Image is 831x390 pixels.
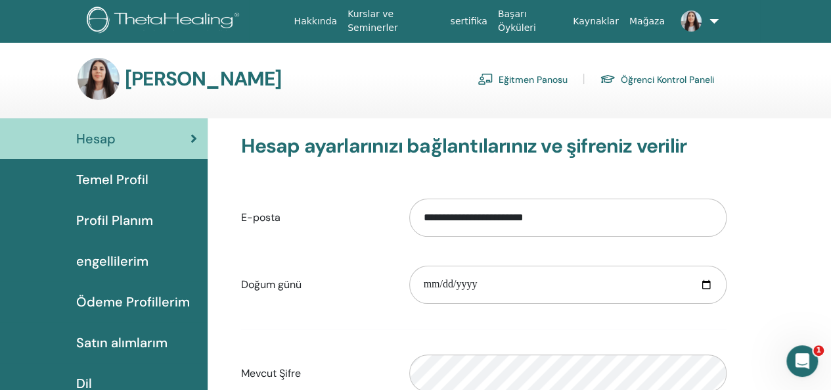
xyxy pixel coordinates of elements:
[78,58,120,100] img: default.jpg
[786,345,818,377] iframe: Intercom canlı sohbet
[624,9,670,34] a: Mağaza
[478,73,493,85] img: chalkboard-teacher.svg
[621,74,714,85] font: Öğrenci Kontrol Paneli
[629,16,665,26] font: Mağaza
[499,74,568,85] font: Eğitmen Panosu
[241,133,686,158] font: Hesap ayarlarınızı bağlantılarınız ve şifreniz verilir
[600,74,616,85] img: graduation-cap.svg
[241,210,281,224] font: E-posta
[450,16,487,26] font: sertifika
[241,278,302,291] font: Doğum günü
[445,9,492,34] a: sertifika
[681,11,702,32] img: default.jpg
[76,171,148,188] font: Temel Profil
[568,9,624,34] a: Kaynaklar
[241,366,301,380] font: Mevcut Şifre
[600,68,714,89] a: Öğrenci Kontrol Paneli
[348,9,398,33] font: Kurslar ve Seminerler
[288,9,342,34] a: Hakkında
[76,253,148,270] font: engellilerim
[573,16,619,26] font: Kaynaklar
[76,293,190,310] font: Ödeme Profillerim
[76,130,116,147] font: Hesap
[493,2,568,40] a: Başarı Öyküleri
[498,9,536,33] font: Başarı Öyküleri
[87,7,244,36] img: logo.png
[816,346,821,354] font: 1
[125,66,282,91] font: [PERSON_NAME]
[76,212,153,229] font: Profil Planım
[478,68,568,89] a: Eğitmen Panosu
[342,2,445,40] a: Kurslar ve Seminerler
[76,334,168,351] font: Satın alımlarım
[294,16,337,26] font: Hakkında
